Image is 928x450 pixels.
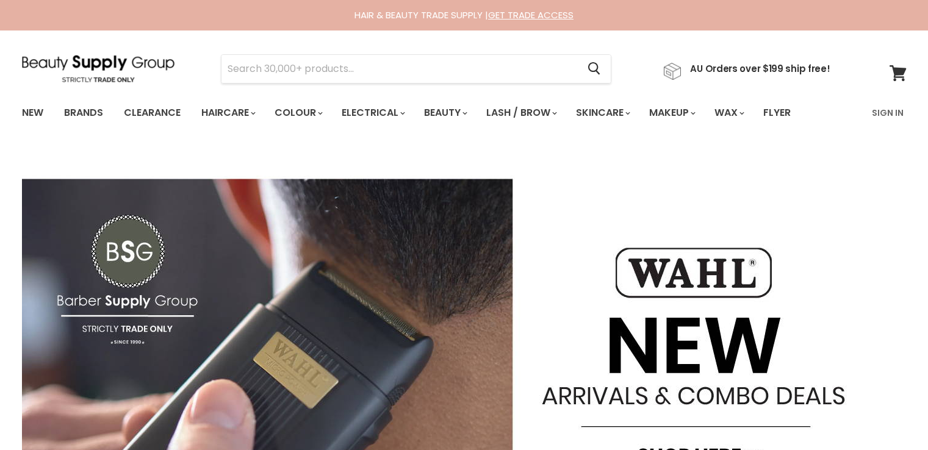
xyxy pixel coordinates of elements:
a: Skincare [567,100,638,126]
button: Search [578,55,611,83]
a: Electrical [333,100,412,126]
nav: Main [7,95,922,130]
a: Wax [705,100,752,126]
a: Makeup [640,100,703,126]
a: GET TRADE ACCESS [488,9,574,21]
form: Product [221,54,611,84]
a: Sign In [865,100,911,126]
div: HAIR & BEAUTY TRADE SUPPLY | [7,9,922,21]
ul: Main menu [13,95,832,130]
a: Lash / Brow [477,100,564,126]
a: Beauty [415,100,475,126]
a: Flyer [754,100,800,126]
a: Brands [55,100,112,126]
a: Haircare [192,100,263,126]
a: Colour [265,100,330,126]
input: Search [221,55,578,83]
a: Clearance [115,100,190,126]
a: New [13,100,52,126]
